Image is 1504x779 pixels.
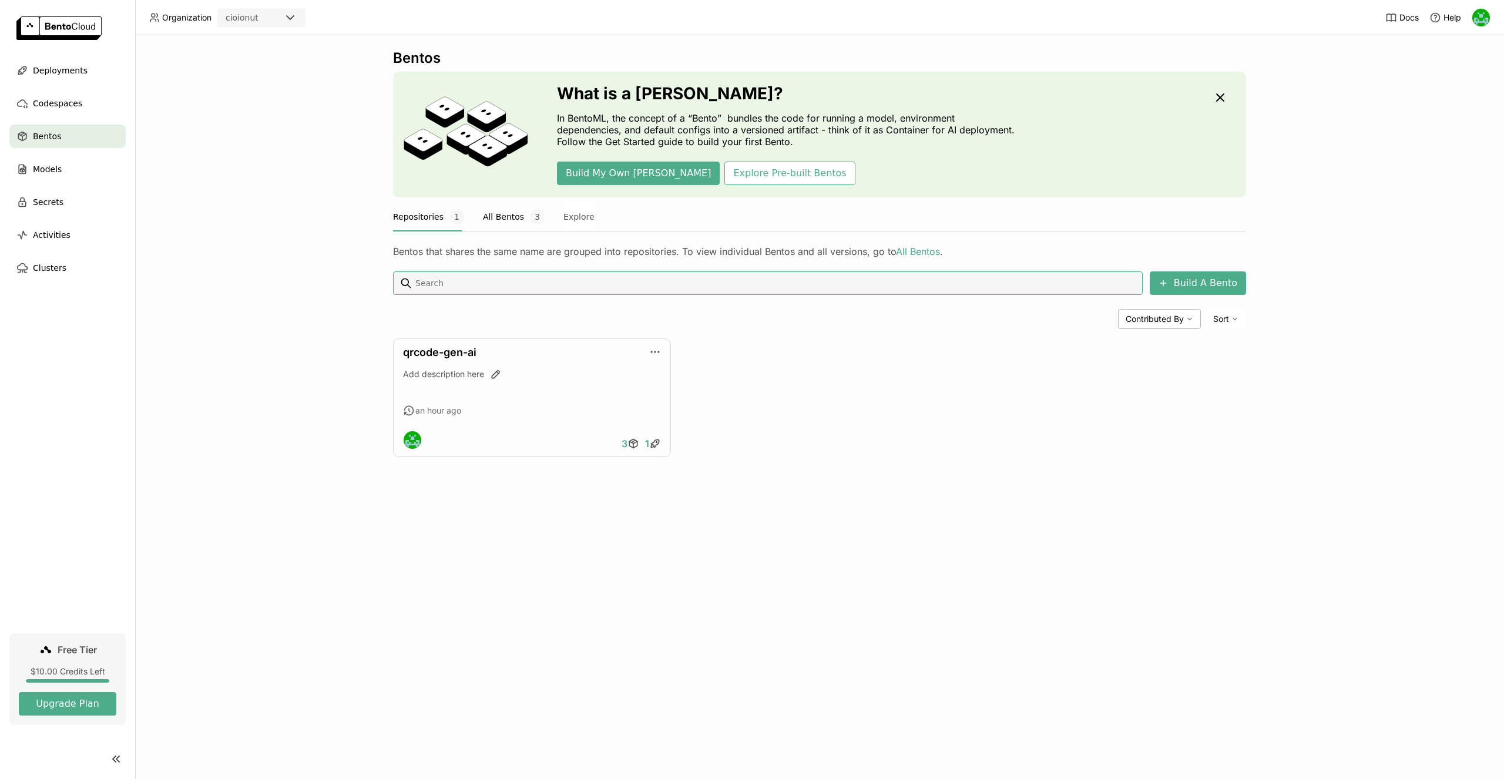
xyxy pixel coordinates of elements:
[33,162,62,176] span: Models
[226,12,258,23] div: cioionut
[9,633,126,725] a: Free Tier$10.00 Credits LeftUpgrade Plan
[403,346,476,358] a: qrcode-gen-ai
[1429,12,1461,23] div: Help
[403,368,661,380] div: Add description here
[19,666,116,677] div: $10.00 Credits Left
[1118,309,1201,329] div: Contributed By
[9,223,126,247] a: Activities
[1385,12,1419,23] a: Docs
[33,261,66,275] span: Clusters
[1150,271,1246,295] button: Build A Bento
[415,405,461,416] span: an hour ago
[33,228,70,242] span: Activities
[9,256,126,280] a: Clusters
[645,438,649,449] span: 1
[19,692,116,716] button: Upgrade Plan
[33,129,61,143] span: Bentos
[33,63,88,78] span: Deployments
[530,209,545,224] span: 3
[9,59,126,82] a: Deployments
[449,209,464,224] span: 1
[414,274,1138,293] input: Search
[404,431,421,449] img: Ionut Cio
[622,438,627,449] span: 3
[557,84,1021,103] h3: What is a [PERSON_NAME]?
[33,195,63,209] span: Secrets
[162,12,211,23] span: Organization
[58,644,97,656] span: Free Tier
[393,246,1246,257] div: Bentos that shares the same name are grouped into repositories. To view individual Bentos and all...
[1213,314,1229,324] span: Sort
[557,162,720,185] button: Build My Own [PERSON_NAME]
[563,202,595,231] button: Explore
[619,432,642,455] a: 3
[9,190,126,214] a: Secrets
[642,432,664,455] a: 1
[1472,9,1490,26] img: Ionut Cio
[393,49,1246,67] div: Bentos
[1443,12,1461,23] span: Help
[557,112,1021,147] p: In BentoML, the concept of a “Bento” bundles the code for running a model, environment dependenci...
[260,12,261,24] input: Selected cioionut.
[16,16,102,40] img: logo
[9,125,126,148] a: Bentos
[393,202,464,231] button: Repositories
[1126,314,1184,324] span: Contributed By
[1206,309,1246,329] div: Sort
[896,246,940,257] a: All Bentos
[9,92,126,115] a: Codespaces
[33,96,82,110] span: Codespaces
[402,96,529,173] img: cover onboarding
[1399,12,1419,23] span: Docs
[9,157,126,181] a: Models
[483,202,545,231] button: All Bentos
[724,162,855,185] button: Explore Pre-built Bentos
